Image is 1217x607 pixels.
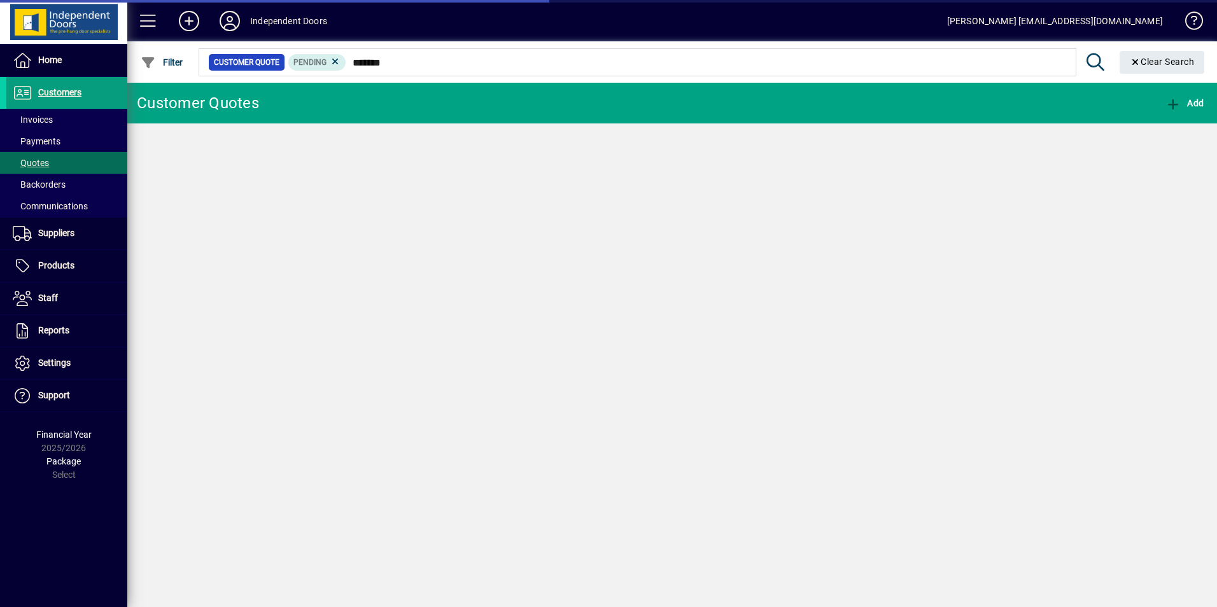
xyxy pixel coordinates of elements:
span: Staff [38,293,58,303]
span: Add [1165,98,1204,108]
span: Customers [38,87,81,97]
a: Payments [6,130,127,152]
span: Quotes [13,158,49,168]
button: Clear [1120,51,1205,74]
span: Products [38,260,74,270]
a: Suppliers [6,218,127,249]
button: Add [1162,92,1207,115]
button: Add [169,10,209,32]
div: Independent Doors [250,11,327,31]
span: Payments [13,136,60,146]
span: Communications [13,201,88,211]
button: Profile [209,10,250,32]
a: Quotes [6,152,127,174]
a: Knowledge Base [1176,3,1201,44]
span: Clear Search [1130,57,1195,67]
span: Invoices [13,115,53,125]
span: Filter [141,57,183,67]
a: Invoices [6,109,127,130]
span: Settings [38,358,71,368]
a: Support [6,380,127,412]
div: Customer Quotes [137,93,259,113]
a: Home [6,45,127,76]
a: Reports [6,315,127,347]
span: Support [38,390,70,400]
span: Backorders [13,179,66,190]
a: Products [6,250,127,282]
a: Staff [6,283,127,314]
a: Settings [6,347,127,379]
div: [PERSON_NAME] [EMAIL_ADDRESS][DOMAIN_NAME] [947,11,1163,31]
a: Backorders [6,174,127,195]
a: Communications [6,195,127,217]
button: Filter [137,51,186,74]
span: Suppliers [38,228,74,238]
span: Reports [38,325,69,335]
span: Financial Year [36,429,92,440]
span: Home [38,55,62,65]
span: Customer Quote [214,56,279,69]
span: Pending [293,58,327,67]
mat-chip: Pending Status: Pending [288,54,346,71]
span: Package [46,456,81,466]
